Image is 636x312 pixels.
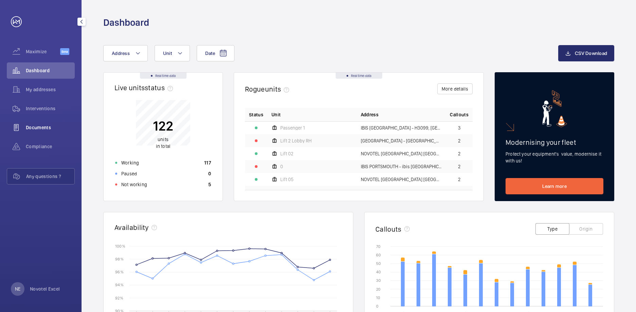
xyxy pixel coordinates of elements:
[205,51,215,56] span: Date
[542,90,567,127] img: marketing-card.svg
[458,151,461,156] span: 2
[535,223,569,235] button: Type
[121,159,139,166] p: Working
[361,111,378,118] span: Address
[115,270,124,274] text: 96 %
[115,243,125,248] text: 100 %
[145,83,176,92] span: status
[506,151,603,164] p: Protect your equipment's value, modernise it with us!
[26,105,75,112] span: Interventions
[265,85,292,93] span: units
[280,164,283,169] span: 0
[204,159,211,166] p: 117
[506,138,603,147] h2: Modernising your fleet
[163,51,172,56] span: Unit
[376,270,381,274] text: 40
[26,67,75,74] span: Dashboard
[121,181,147,188] p: Not working
[249,111,263,118] p: Status
[103,16,149,29] h1: Dashboard
[197,45,234,61] button: Date
[208,170,211,177] p: 0
[506,178,603,194] a: Learn more
[26,86,75,93] span: My addresses
[121,170,137,177] p: Paused
[26,143,75,150] span: Compliance
[114,83,176,92] h2: Live units
[115,282,124,287] text: 94 %
[245,85,292,93] h2: Rogue
[115,257,124,261] text: 98 %
[280,138,312,143] span: Lift 2 Lobby RH
[361,177,442,182] span: NOVOTEL [GEOGRAPHIC_DATA] [GEOGRAPHIC_DATA] - H9057, [GEOGRAPHIC_DATA] [GEOGRAPHIC_DATA], [STREET...
[458,164,461,169] span: 2
[15,286,20,292] p: NE
[376,253,381,257] text: 60
[153,117,173,134] p: 122
[361,151,442,156] span: NOVOTEL [GEOGRAPHIC_DATA] [GEOGRAPHIC_DATA] - H9057, [GEOGRAPHIC_DATA] [GEOGRAPHIC_DATA], [STREET...
[376,278,381,283] text: 30
[60,48,69,55] span: Beta
[271,111,281,118] span: Unit
[376,295,380,300] text: 10
[26,173,74,180] span: Any questions ?
[280,125,305,130] span: Passenger 1
[558,45,614,61] button: CSV Download
[280,151,294,156] span: Lift 02
[158,137,169,142] span: units
[376,304,378,309] text: 0
[153,136,173,150] p: in total
[458,177,461,182] span: 2
[375,225,402,233] h2: Callouts
[155,45,190,61] button: Unit
[361,138,442,143] span: [GEOGRAPHIC_DATA] - [GEOGRAPHIC_DATA]
[569,223,603,235] button: Origin
[458,138,461,143] span: 2
[26,124,75,131] span: Documents
[26,48,60,55] span: Maximize
[376,261,381,266] text: 50
[361,164,442,169] span: IBIS PORTSMOUTH - ibis [GEOGRAPHIC_DATA]
[575,51,607,56] span: CSV Download
[450,111,469,118] span: Callouts
[280,177,294,182] span: Lift 05
[103,45,148,61] button: Address
[140,73,187,79] div: Real time data
[458,125,461,130] span: 3
[30,286,60,292] p: Novotel Excel
[376,287,381,292] text: 20
[112,51,130,56] span: Address
[208,181,211,188] p: 5
[114,223,149,232] h2: Availability
[361,125,442,130] span: IBIS [GEOGRAPHIC_DATA] - H3099, [GEOGRAPHIC_DATA], [STREET_ADDRESS]
[437,83,473,94] button: More details
[115,295,123,300] text: 92 %
[336,73,382,79] div: Real time data
[376,244,381,249] text: 70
